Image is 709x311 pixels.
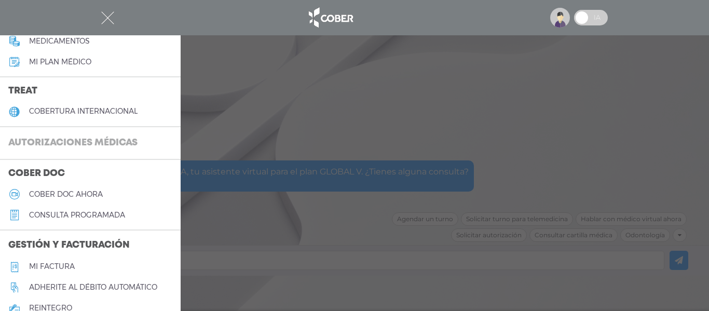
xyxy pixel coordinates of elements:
img: Cober_menu-close-white.svg [101,11,114,24]
h5: Cober doc ahora [29,190,103,199]
h5: medicamentos [29,37,90,46]
img: profile-placeholder.svg [550,8,570,28]
h5: Mi factura [29,262,75,271]
h5: consulta programada [29,211,125,220]
h5: Adherite al débito automático [29,283,157,292]
h5: Mi plan médico [29,58,91,66]
h5: cobertura internacional [29,107,138,116]
img: logo_cober_home-white.png [303,5,358,30]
